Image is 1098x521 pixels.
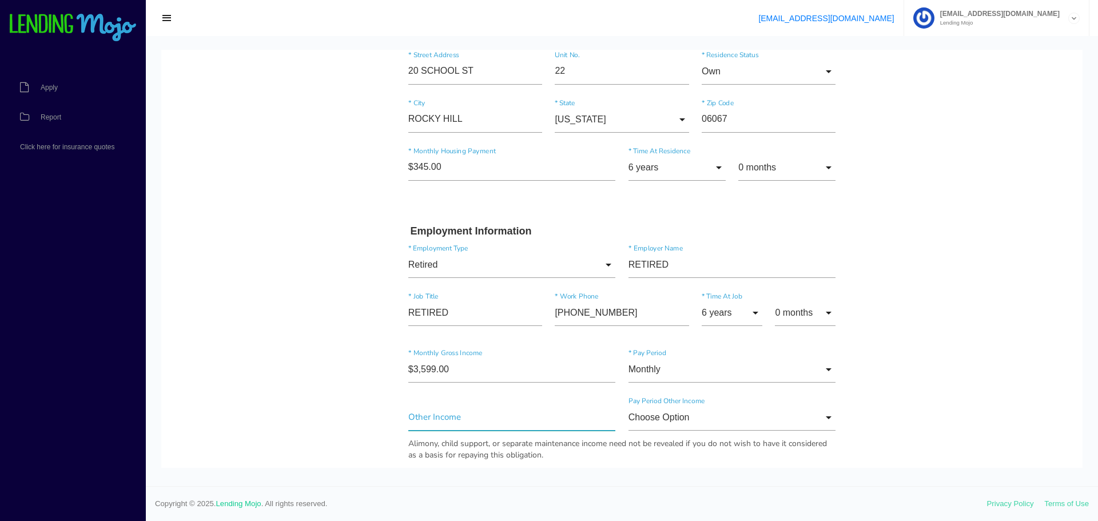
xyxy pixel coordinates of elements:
span: Apply [41,84,58,91]
h3: Employment Information [249,176,673,188]
span: Click here for insurance quotes [20,144,114,150]
small: Lending Mojo [934,20,1060,26]
img: Profile image [913,7,934,29]
div: Alimony, child support, or separate maintenance income need not be revealed if you do not wish to... [247,388,675,411]
span: Copyright © 2025. . All rights reserved. [155,498,987,510]
span: [EMAIL_ADDRESS][DOMAIN_NAME] [934,10,1060,17]
span: Report [41,114,61,121]
a: [EMAIL_ADDRESS][DOMAIN_NAME] [758,14,894,23]
a: Lending Mojo [216,499,261,508]
a: Privacy Policy [987,499,1034,508]
a: Terms of Use [1044,499,1089,508]
img: logo-small.png [9,14,137,42]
